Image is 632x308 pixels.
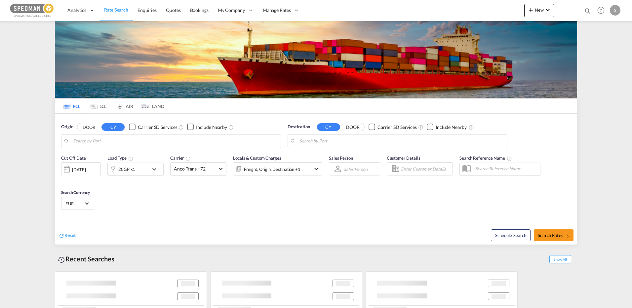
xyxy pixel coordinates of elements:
div: Origin DOOR CY Checkbox No InkUnchecked: Search for CY (Container Yard) services for all selected... [55,114,577,245]
input: Search by Port [73,136,277,146]
span: Rate Search [104,7,128,13]
button: Note: By default Schedule search will only considerorigin ports, destination ports and cut off da... [491,229,531,241]
span: Help [595,5,607,16]
div: icon-refreshReset [59,232,76,239]
span: New [527,7,552,13]
md-icon: Unchecked: Ignores neighbouring ports when fetching rates.Checked : Includes neighbouring ports w... [469,125,474,130]
md-tab-item: AIR [111,99,138,113]
span: Carrier [170,155,191,161]
span: My Company [218,7,245,14]
div: Include Nearby [196,124,227,131]
md-tab-item: LCL [85,99,111,113]
button: icon-plus 400-fgNewicon-chevron-down [524,4,554,17]
span: Cut Off Date [61,155,86,161]
div: Freight Origin Destination Factory Stuffing [244,165,300,174]
span: Search Reference Name [459,155,512,161]
md-icon: icon-chevron-down [150,165,162,173]
button: CY [101,123,125,131]
md-icon: icon-refresh [59,233,64,239]
div: Carrier SD Services [377,124,417,131]
span: Enquiries [138,7,157,13]
span: EUR [65,201,84,207]
md-icon: icon-chevron-down [312,165,320,173]
md-icon: Your search will be saved by the below given name [507,156,512,161]
md-icon: icon-chevron-down [544,6,552,14]
span: Manage Rates [263,7,291,14]
span: Bookings [190,7,209,13]
md-select: Select Currency: € EUREuro [65,199,91,208]
md-icon: The selected Trucker/Carrierwill be displayed in the rate results If the rates are from another f... [185,156,191,161]
md-icon: icon-airplane [116,102,124,107]
div: [DATE] [61,162,101,176]
md-icon: icon-magnify [584,7,591,15]
span: Quotes [166,7,180,13]
span: Sales Person [329,155,353,161]
button: DOOR [77,123,100,131]
input: Search Reference Name [472,164,540,173]
input: Enter Customer Details [401,164,451,174]
span: Load Type [107,155,134,161]
img: c12ca350ff1b11efb6b291369744d907.png [10,3,55,18]
div: Carrier SD Services [138,124,177,131]
span: Anco Trans +72 [174,166,217,172]
div: [DATE] [72,167,86,173]
md-icon: Unchecked: Search for CY (Container Yard) services for all selected carriers.Checked : Search for... [418,125,423,130]
span: Reset [64,232,76,238]
div: 20GP x1icon-chevron-down [107,163,164,176]
div: Freight Origin Destination Factory Stuffingicon-chevron-down [233,162,322,175]
md-checkbox: Checkbox No Ink [187,124,227,131]
md-tab-item: FCL [59,99,85,113]
div: S [610,5,620,16]
span: Locals & Custom Charges [233,155,281,161]
md-icon: icon-arrow-right [565,234,570,238]
md-datepicker: Select [61,175,66,184]
md-icon: icon-information-outline [128,156,134,161]
md-icon: icon-backup-restore [58,256,65,264]
span: Customer Details [387,155,420,161]
input: Search by Port [299,136,504,146]
span: Show All [549,255,571,263]
span: Search Currency [61,190,90,195]
button: Search Ratesicon-arrow-right [534,229,573,241]
md-icon: Unchecked: Ignores neighbouring ports when fetching rates.Checked : Includes neighbouring ports w... [228,125,234,130]
md-icon: icon-plus 400-fg [527,6,535,14]
span: Search Rates [538,233,570,238]
md-checkbox: Checkbox No Ink [129,124,177,131]
div: Include Nearby [436,124,467,131]
div: Recent Searches [55,251,117,266]
img: LCL+%26+FCL+BACKGROUND.png [55,21,577,98]
div: 20GP x1 [118,165,135,174]
md-pagination-wrapper: Use the left and right arrow keys to navigate between tabs [59,99,164,113]
span: Destination [288,124,310,130]
md-icon: Unchecked: Search for CY (Container Yard) services for all selected carriers.Checked : Search for... [178,125,184,130]
md-tab-item: LAND [138,99,164,113]
span: Origin [61,124,73,130]
button: DOOR [341,123,364,131]
md-select: Sales Person [343,164,368,174]
button: CY [317,123,340,131]
div: Help [595,5,610,17]
div: icon-magnify [584,7,591,17]
span: Analytics [67,7,86,14]
md-checkbox: Checkbox No Ink [369,124,417,131]
md-checkbox: Checkbox No Ink [427,124,467,131]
